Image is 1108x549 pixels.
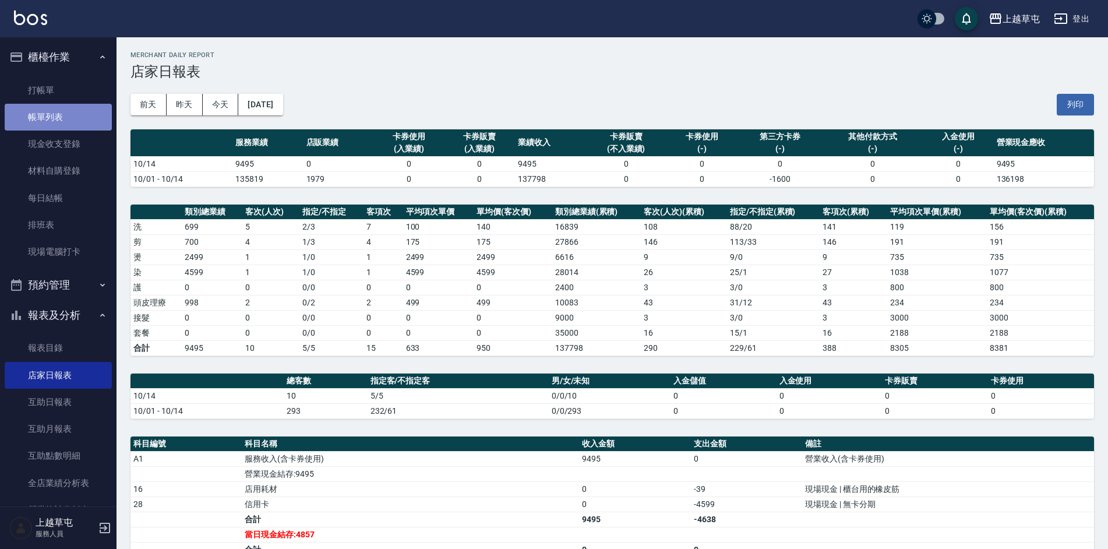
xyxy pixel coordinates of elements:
[552,340,641,356] td: 137798
[887,234,987,249] td: 191
[130,295,182,310] td: 頭皮理療
[552,205,641,220] th: 類別總業績(累積)
[987,249,1094,265] td: 735
[549,374,671,389] th: 男/女/未知
[182,249,242,265] td: 2499
[987,280,1094,295] td: 800
[130,156,232,171] td: 10/14
[304,156,374,171] td: 0
[130,481,242,497] td: 16
[923,171,993,186] td: 0
[641,265,726,280] td: 26
[130,265,182,280] td: 染
[579,512,690,527] td: 9495
[5,185,112,212] a: 每日結帳
[987,219,1094,234] td: 156
[641,325,726,340] td: 16
[368,403,549,418] td: 232/61
[671,403,777,418] td: 0
[403,310,474,325] td: 0
[242,265,299,280] td: 1
[374,171,444,186] td: 0
[447,143,512,155] div: (入業績)
[474,249,552,265] td: 2499
[802,437,1094,452] th: 備註
[182,205,242,220] th: 類別總業績
[691,497,802,512] td: -4599
[299,234,364,249] td: 1 / 3
[727,340,820,356] td: 229/61
[130,340,182,356] td: 合計
[299,340,364,356] td: 5/5
[666,156,737,171] td: 0
[403,295,474,310] td: 499
[641,205,726,220] th: 客次(人次)(累積)
[130,497,242,512] td: 28
[669,131,734,143] div: 卡券使用
[368,388,549,403] td: 5/5
[299,219,364,234] td: 2 / 3
[403,325,474,340] td: 0
[1003,12,1040,26] div: 上越草屯
[232,129,303,157] th: 服務業績
[5,389,112,416] a: 互助日報表
[740,131,820,143] div: 第三方卡券
[242,249,299,265] td: 1
[802,497,1094,512] td: 現場現金 | 無卡分期
[641,295,726,310] td: 43
[242,219,299,234] td: 5
[552,295,641,310] td: 10083
[955,7,978,30] button: save
[887,325,987,340] td: 2188
[182,340,242,356] td: 9495
[130,403,284,418] td: 10/01 - 10/14
[403,340,474,356] td: 633
[820,325,887,340] td: 16
[727,234,820,249] td: 113 / 33
[887,295,987,310] td: 234
[515,171,585,186] td: 137798
[987,205,1094,220] th: 單均價(客次價)(累積)
[641,249,726,265] td: 9
[130,234,182,249] td: 剪
[182,265,242,280] td: 4599
[130,437,242,452] th: 科目編號
[727,310,820,325] td: 3 / 0
[474,310,552,325] td: 0
[182,325,242,340] td: 0
[882,388,988,403] td: 0
[579,437,690,452] th: 收入金額
[242,280,299,295] td: 0
[820,340,887,356] td: 388
[364,234,403,249] td: 4
[130,451,242,466] td: A1
[242,527,579,542] td: 當日現金結存:4857
[579,481,690,497] td: 0
[987,265,1094,280] td: 1077
[130,280,182,295] td: 護
[474,265,552,280] td: 4599
[364,310,403,325] td: 0
[515,156,585,171] td: 9495
[403,249,474,265] td: 2499
[984,7,1045,31] button: 上越草屯
[242,234,299,249] td: 4
[130,310,182,325] td: 接髮
[130,219,182,234] td: 洗
[549,388,671,403] td: 0/0/10
[552,265,641,280] td: 28014
[130,374,1094,419] table: a dense table
[825,131,920,143] div: 其他付款方式
[130,325,182,340] td: 套餐
[926,131,990,143] div: 入金使用
[727,219,820,234] td: 88 / 20
[777,388,883,403] td: 0
[5,470,112,497] a: 全店業績分析表
[887,340,987,356] td: 8305
[299,205,364,220] th: 指定/不指定
[825,143,920,155] div: (-)
[727,295,820,310] td: 31 / 12
[579,451,690,466] td: 9495
[5,300,112,330] button: 報表及分析
[666,171,737,186] td: 0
